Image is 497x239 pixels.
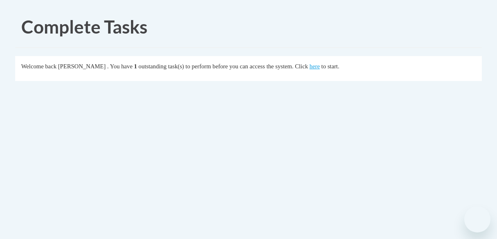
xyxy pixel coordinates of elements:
span: . You have [107,63,133,70]
span: to start. [321,63,339,70]
span: 1 [134,63,137,70]
span: outstanding task(s) to perform before you can access the system. Click [138,63,308,70]
a: here [309,63,320,70]
span: Complete Tasks [21,16,147,37]
span: [PERSON_NAME] [58,63,106,70]
span: Welcome back [21,63,56,70]
iframe: Button to launch messaging window [464,206,490,232]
